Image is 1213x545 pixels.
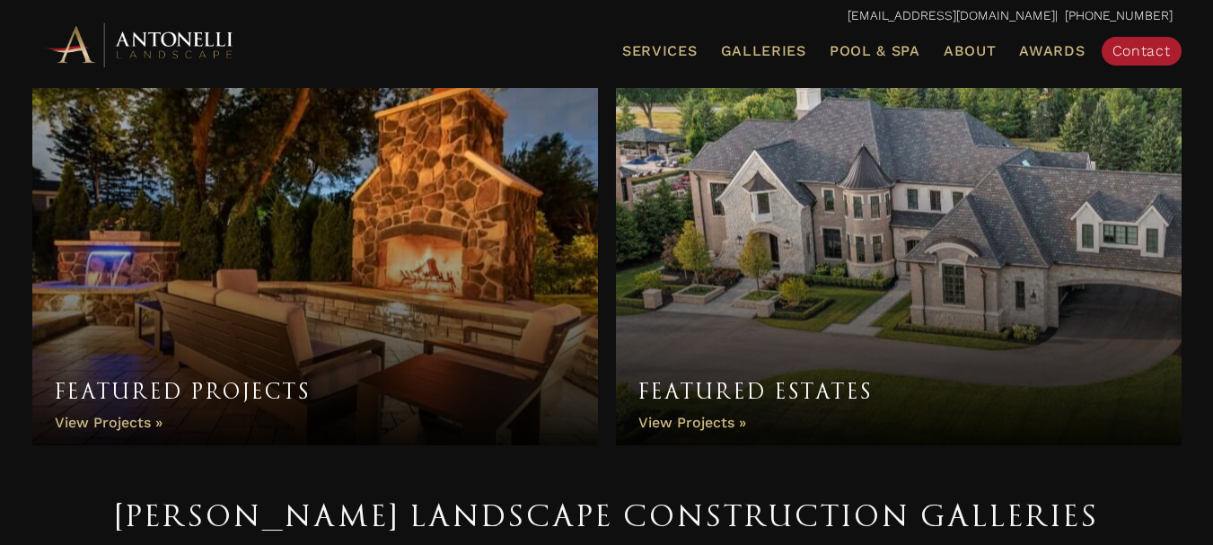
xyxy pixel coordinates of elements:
[1019,42,1085,59] span: Awards
[944,44,997,58] span: About
[622,44,698,58] span: Services
[936,40,1004,63] a: About
[615,40,705,63] a: Services
[41,4,1173,28] p: | [PHONE_NUMBER]
[830,42,920,59] span: Pool & Spa
[1112,42,1171,59] span: Contact
[41,490,1173,541] h1: [PERSON_NAME] Landscape Construction Galleries
[822,40,927,63] a: Pool & Spa
[1012,40,1092,63] a: Awards
[848,8,1055,22] a: [EMAIL_ADDRESS][DOMAIN_NAME]
[721,42,806,59] span: Galleries
[714,40,813,63] a: Galleries
[1102,37,1182,66] a: Contact
[41,20,239,69] img: Antonelli Horizontal Logo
